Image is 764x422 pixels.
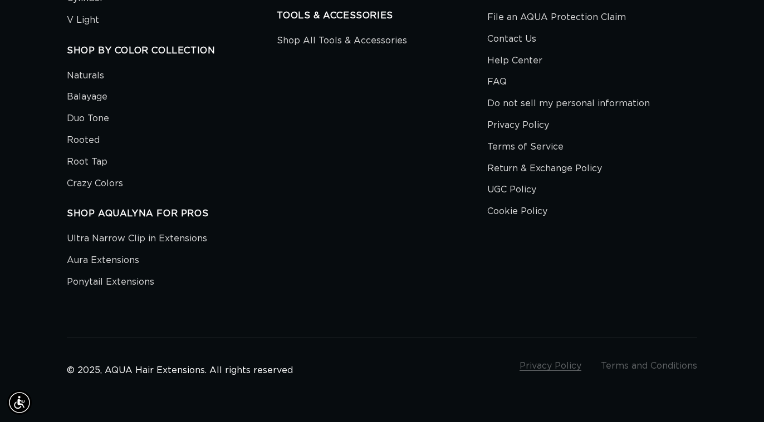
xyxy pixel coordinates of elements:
[67,208,277,220] h2: SHOP AQUALYNA FOR PROS
[67,231,207,250] a: Ultra Narrow Clip in Extensions
[520,361,581,370] a: Privacy Policy
[67,173,123,195] a: Crazy Colors
[487,28,536,50] a: Contact Us
[487,50,542,72] a: Help Center
[7,390,32,415] div: Accessibility Menu
[277,10,487,22] h2: TOOLS & ACCESSORIES
[487,7,626,28] a: File an AQUA Protection Claim
[487,179,536,201] a: UGC Policy
[67,366,293,375] small: © 2025, AQUA Hair Extensions. All rights reserved
[487,158,602,180] a: Return & Exchange Policy
[487,93,650,115] a: Do not sell my personal information
[487,201,547,222] a: Cookie Policy
[67,151,107,173] a: Root Tap
[277,33,407,52] a: Shop All Tools & Accessories
[67,68,104,87] a: Naturals
[487,136,564,158] a: Terms of Service
[487,71,507,93] a: FAQ
[601,361,697,370] a: Terms and Conditions
[67,86,107,108] a: Balayage
[67,271,154,293] a: Ponytail Extensions
[67,108,109,130] a: Duo Tone
[487,115,549,136] a: Privacy Policy
[67,250,139,271] a: Aura Extensions
[67,45,277,57] h2: SHOP BY COLOR COLLECTION
[67,130,100,151] a: Rooted
[67,9,99,31] a: V Light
